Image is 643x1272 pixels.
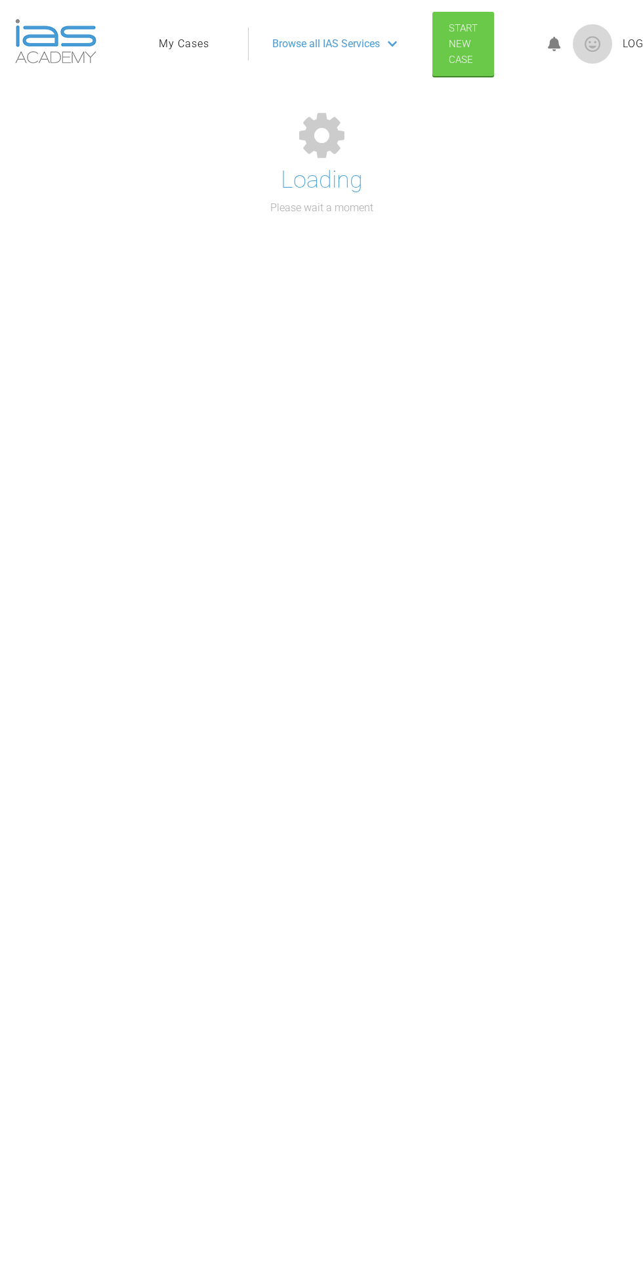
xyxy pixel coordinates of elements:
[281,161,363,199] h1: Loading
[15,19,96,64] img: logo-light.3e3ef733.png
[270,199,373,216] p: Please wait a moment
[159,35,209,52] a: My Cases
[573,24,612,64] img: profile.png
[272,35,380,52] span: Browse all IAS Services
[432,12,494,76] a: Start New Case
[449,22,478,66] span: Start New Case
